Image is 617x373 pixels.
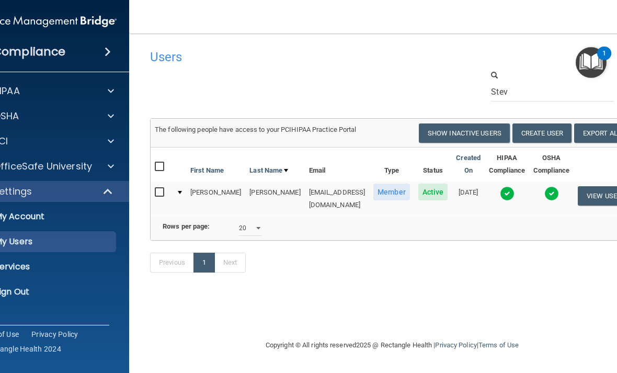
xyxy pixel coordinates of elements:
[305,148,370,182] th: Email
[186,182,245,216] td: [PERSON_NAME]
[576,47,607,78] button: Open Resource Center, 1 new notification
[456,152,481,177] a: Created On
[452,182,485,216] td: [DATE]
[500,186,515,201] img: tick.e7d51cea.svg
[369,148,414,182] th: Type
[245,182,304,216] td: [PERSON_NAME]
[31,329,78,340] a: Privacy Policy
[163,222,210,230] b: Rows per page:
[190,164,224,177] a: First Name
[435,341,476,349] a: Privacy Policy
[529,148,574,182] th: OSHA Compliance
[249,164,288,177] a: Last Name
[150,253,194,273] a: Previous
[512,123,572,143] button: Create User
[419,123,510,143] button: Show Inactive Users
[214,253,246,273] a: Next
[305,182,370,216] td: [EMAIL_ADDRESS][DOMAIN_NAME]
[414,148,452,182] th: Status
[193,253,215,273] a: 1
[602,53,606,67] div: 1
[418,184,448,200] span: Active
[491,82,614,101] input: Search
[544,186,559,201] img: tick.e7d51cea.svg
[155,126,357,133] span: The following people have access to your PCIHIPAA Practice Portal
[150,50,426,64] h4: Users
[201,329,583,362] div: Copyright © All rights reserved 2025 @ Rectangle Health | |
[485,148,529,182] th: HIPAA Compliance
[373,184,410,200] span: Member
[436,313,604,355] iframe: Drift Widget Chat Controller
